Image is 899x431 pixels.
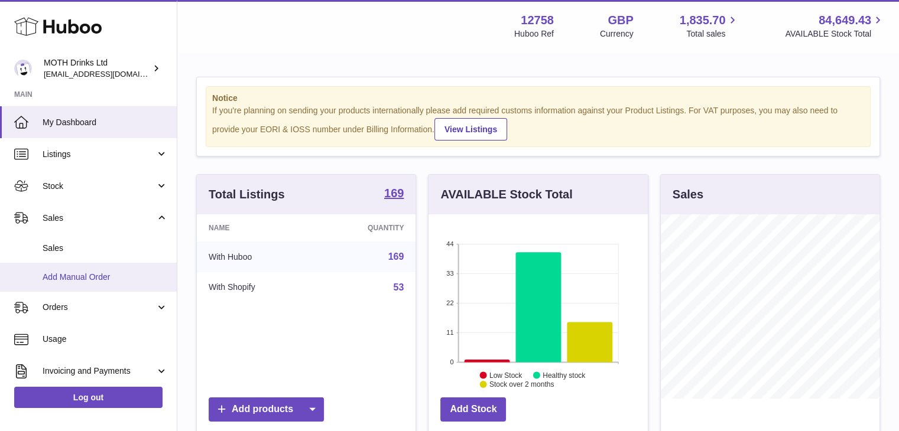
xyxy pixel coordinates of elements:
[489,371,522,379] text: Low Stock
[680,12,726,28] span: 1,835.70
[209,397,324,422] a: Add products
[447,270,454,277] text: 33
[673,187,703,203] h3: Sales
[785,12,885,40] a: 84,649.43 AVAILABLE Stock Total
[388,252,404,262] a: 169
[521,12,554,28] strong: 12758
[447,329,454,336] text: 11
[394,282,404,292] a: 53
[43,213,155,224] span: Sales
[489,380,554,388] text: Stock over 2 months
[447,299,454,306] text: 22
[514,28,554,40] div: Huboo Ref
[440,187,572,203] h3: AVAILABLE Stock Total
[543,371,586,379] text: Healthy stock
[819,12,871,28] span: 84,649.43
[600,28,634,40] div: Currency
[785,28,885,40] span: AVAILABLE Stock Total
[434,118,507,141] a: View Listings
[43,334,168,345] span: Usage
[440,397,506,422] a: Add Stock
[14,60,32,77] img: orders@mothdrinks.com
[209,187,285,203] h3: Total Listings
[43,181,155,192] span: Stock
[212,93,864,104] strong: Notice
[608,12,633,28] strong: GBP
[447,240,454,247] text: 44
[43,149,155,160] span: Listings
[197,214,315,241] th: Name
[450,358,454,365] text: 0
[43,365,155,377] span: Invoicing and Payments
[384,187,404,201] a: 169
[44,57,150,80] div: MOTH Drinks Ltd
[686,28,739,40] span: Total sales
[43,302,155,313] span: Orders
[197,272,315,303] td: With Shopify
[44,69,174,79] span: [EMAIL_ADDRESS][DOMAIN_NAME]
[212,105,864,141] div: If you're planning on sending your products internationally please add required customs informati...
[197,241,315,272] td: With Huboo
[384,187,404,199] strong: 169
[43,117,168,128] span: My Dashboard
[43,243,168,254] span: Sales
[43,272,168,283] span: Add Manual Order
[315,214,416,241] th: Quantity
[14,387,163,408] a: Log out
[680,12,739,40] a: 1,835.70 Total sales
